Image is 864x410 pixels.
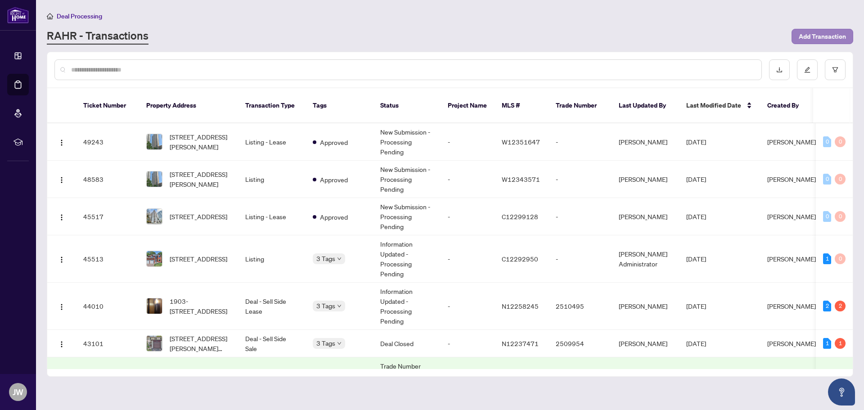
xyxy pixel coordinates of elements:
button: Logo [54,135,69,149]
span: Last Modified Date [686,100,741,110]
div: 0 [835,211,846,222]
span: down [337,341,342,346]
span: 3 Tags [316,253,335,264]
td: - [441,357,495,405]
th: Created By [760,88,814,123]
div: 2 [823,301,831,311]
a: RAHR - Transactions [47,28,148,45]
td: 48583 [76,161,139,198]
button: Logo [54,299,69,313]
span: Approved [320,137,348,147]
span: [PERSON_NAME] [767,175,816,183]
td: Deal - Sell Side Lease [238,283,306,330]
span: JW [13,386,23,398]
span: home [47,13,53,19]
span: [DATE] [686,175,706,183]
img: thumbnail-img [147,298,162,314]
span: [DATE] [686,138,706,146]
img: Logo [58,176,65,184]
span: [STREET_ADDRESS][PERSON_NAME] [170,132,231,152]
td: Trade Number Generated - Pending Information [373,357,441,405]
td: - [549,235,612,283]
span: [PERSON_NAME] [767,302,816,310]
td: [PERSON_NAME] [612,283,679,330]
td: - [441,235,495,283]
td: Listing [238,161,306,198]
img: Logo [58,341,65,348]
img: Logo [58,214,65,221]
span: [STREET_ADDRESS] [170,212,227,221]
th: Project Name [441,88,495,123]
td: Listing [238,235,306,283]
td: Listing - Lease [238,198,306,235]
span: edit [804,67,810,73]
span: W12351647 [502,138,540,146]
td: [PERSON_NAME] [612,123,679,161]
span: down [337,257,342,261]
img: thumbnail-img [147,171,162,187]
span: [PERSON_NAME] [767,339,816,347]
img: Logo [58,139,65,146]
td: New Submission - Processing Pending [373,161,441,198]
img: logo [7,7,29,23]
td: 45513 [76,235,139,283]
div: 0 [823,211,831,222]
td: 2510495 [549,357,612,405]
th: Trade Number [549,88,612,123]
span: 3 Tags [316,301,335,311]
button: download [769,59,790,80]
div: 2 [835,301,846,311]
span: C12292950 [502,255,538,263]
span: [PERSON_NAME] [767,138,816,146]
div: 0 [823,136,831,147]
span: [STREET_ADDRESS][PERSON_NAME] [170,169,231,189]
img: thumbnail-img [147,251,162,266]
th: Ticket Number [76,88,139,123]
td: Deal - Sell Side Sale [238,330,306,357]
td: 49243 [76,123,139,161]
td: Listing - Lease [238,357,306,405]
span: C12299128 [502,212,538,221]
span: filter [832,67,838,73]
img: thumbnail-img [147,134,162,149]
span: Deal Processing [57,12,102,20]
td: - [441,123,495,161]
td: 45517 [76,198,139,235]
span: download [776,67,783,73]
td: - [549,198,612,235]
th: Transaction Type [238,88,306,123]
td: 44010 [76,283,139,330]
div: 1 [823,338,831,349]
td: 2510495 [549,283,612,330]
td: [PERSON_NAME] Administrator [612,235,679,283]
th: Property Address [139,88,238,123]
button: Logo [54,209,69,224]
div: 1 [835,338,846,349]
div: 0 [835,136,846,147]
th: Last Modified Date [679,88,760,123]
td: [PERSON_NAME] [612,330,679,357]
span: W12343571 [502,175,540,183]
span: [PERSON_NAME] [767,255,816,263]
td: - [441,198,495,235]
th: Last Updated By [612,88,679,123]
span: 3 Tags [316,338,335,348]
span: [DATE] [686,302,706,310]
span: [DATE] [686,339,706,347]
td: - [549,161,612,198]
span: [PERSON_NAME] [767,212,816,221]
img: Logo [58,303,65,311]
th: Tags [306,88,373,123]
span: Approved [320,175,348,185]
td: New Submission - Processing Pending [373,198,441,235]
td: [PERSON_NAME] [612,357,679,405]
button: Logo [54,252,69,266]
button: Open asap [828,378,855,405]
span: 1903-[STREET_ADDRESS] [170,296,231,316]
div: 0 [835,174,846,185]
button: Add Transaction [792,29,853,44]
span: [DATE] [686,212,706,221]
span: N12258245 [502,302,539,310]
td: Information Updated - Processing Pending [373,283,441,330]
button: edit [797,59,818,80]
